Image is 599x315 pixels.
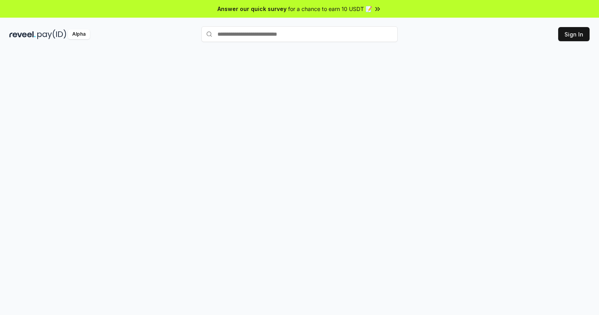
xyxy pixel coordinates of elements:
span: for a chance to earn 10 USDT 📝 [288,5,372,13]
button: Sign In [558,27,590,41]
span: Answer our quick survey [217,5,287,13]
img: pay_id [37,29,66,39]
div: Alpha [68,29,90,39]
img: reveel_dark [9,29,36,39]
